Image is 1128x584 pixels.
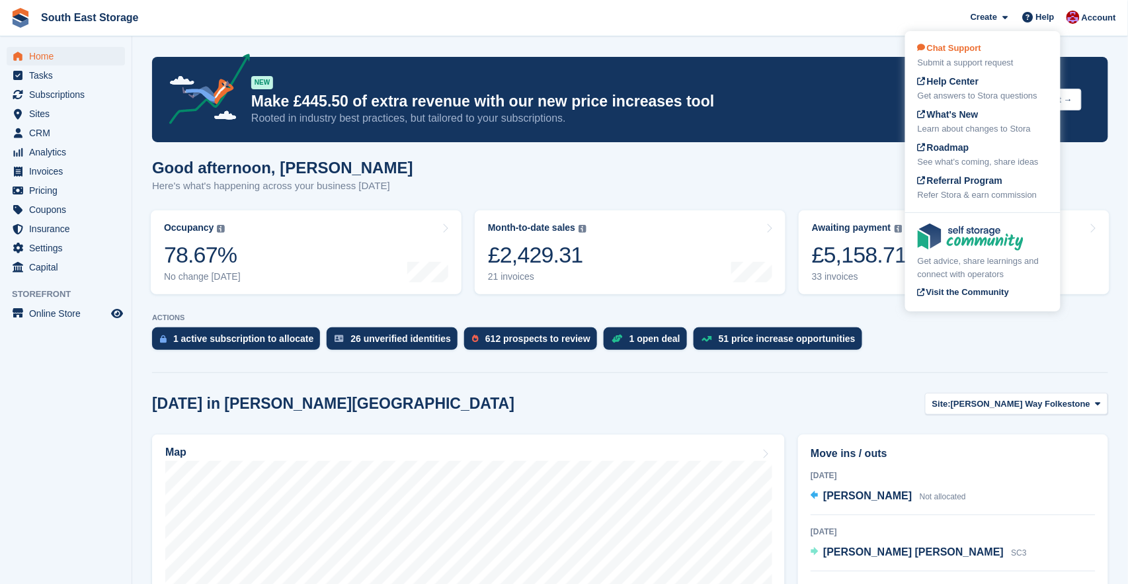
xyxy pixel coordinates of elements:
span: Create [971,11,997,24]
a: menu [7,200,125,219]
img: deal-1b604bf984904fb50ccaf53a9ad4b4a5d6e5aea283cecdc64d6e3604feb123c2.svg [612,334,623,343]
div: Get answers to Stora questions [918,89,1048,103]
span: [PERSON_NAME] [PERSON_NAME] [823,546,1004,558]
span: Site: [932,397,951,411]
h1: Good afternoon, [PERSON_NAME] [152,159,413,177]
a: Help Center Get answers to Stora questions [918,75,1048,103]
div: Refer Stora & earn commission [918,188,1048,202]
a: menu [7,181,125,200]
div: Submit a support request [918,56,1048,69]
a: menu [7,104,125,123]
a: Awaiting payment £5,158.71 33 invoices [799,210,1109,294]
div: No change [DATE] [164,271,241,282]
span: Not allocated [920,492,966,501]
span: Settings [29,239,108,257]
span: Account [1082,11,1116,24]
span: Subscriptions [29,85,108,104]
a: menu [7,162,125,181]
a: Roadmap See what's coming, share ideas [918,141,1048,169]
div: 51 price increase opportunities [719,333,856,344]
p: Rooted in industry best practices, but tailored to your subscriptions. [251,111,992,126]
a: menu [7,66,125,85]
div: £5,158.71 [812,241,907,269]
a: 612 prospects to review [464,327,604,356]
div: Get advice, share learnings and connect with operators [918,255,1048,280]
a: What's New Learn about changes to Stora [918,108,1048,136]
a: 1 open deal [604,327,694,356]
div: Learn about changes to Stora [918,122,1048,136]
span: Help Center [918,76,979,87]
span: Pricing [29,181,108,200]
a: Get advice, share learnings and connect with operators Visit the Community [918,224,1048,301]
div: Month-to-date sales [488,222,575,233]
img: verify_identity-adf6edd0f0f0b5bbfe63781bf79b02c33cf7c696d77639b501bdc392416b5a36.svg [335,335,344,343]
a: menu [7,143,125,161]
div: NEW [251,76,273,89]
img: icon-info-grey-7440780725fd019a000dd9b08b2336e03edf1995a4989e88bcd33f0948082b44.svg [895,225,903,233]
span: Home [29,47,108,65]
a: menu [7,258,125,276]
button: Site: [PERSON_NAME] Way Folkestone [925,393,1108,415]
h2: Move ins / outs [811,446,1096,462]
img: price_increase_opportunities-93ffe204e8149a01c8c9dc8f82e8f89637d9d84a8eef4429ea346261dce0b2c0.svg [702,336,712,342]
span: Insurance [29,220,108,238]
a: South East Storage [36,7,144,28]
span: [PERSON_NAME] Way Folkestone [951,397,1090,411]
a: menu [7,304,125,323]
a: 26 unverified identities [327,327,464,356]
span: Sites [29,104,108,123]
img: active_subscription_to_allocate_icon-d502201f5373d7db506a760aba3b589e785aa758c864c3986d89f69b8ff3... [160,335,167,343]
img: Roger Norris [1067,11,1080,24]
span: What's New [918,109,979,120]
a: menu [7,239,125,257]
div: 21 invoices [488,271,586,282]
h2: [DATE] in [PERSON_NAME][GEOGRAPHIC_DATA] [152,395,514,413]
a: Month-to-date sales £2,429.31 21 invoices [475,210,786,294]
span: Analytics [29,143,108,161]
img: icon-info-grey-7440780725fd019a000dd9b08b2336e03edf1995a4989e88bcd33f0948082b44.svg [579,225,586,233]
a: Occupancy 78.67% No change [DATE] [151,210,462,294]
div: 78.67% [164,241,241,269]
div: 612 prospects to review [485,333,590,344]
div: £2,429.31 [488,241,586,269]
p: Make £445.50 of extra revenue with our new price increases tool [251,92,992,111]
a: 1 active subscription to allocate [152,327,327,356]
a: menu [7,220,125,238]
a: menu [7,85,125,104]
span: Tasks [29,66,108,85]
img: icon-info-grey-7440780725fd019a000dd9b08b2336e03edf1995a4989e88bcd33f0948082b44.svg [217,225,225,233]
a: [PERSON_NAME] Not allocated [811,488,966,505]
div: [DATE] [811,470,1096,481]
div: 33 invoices [812,271,907,282]
span: Invoices [29,162,108,181]
span: Help [1036,11,1055,24]
div: See what's coming, share ideas [918,155,1048,169]
div: 1 active subscription to allocate [173,333,313,344]
img: community-logo-e120dcb29bea30313fccf008a00513ea5fe9ad107b9d62852cae38739ed8438e.svg [918,224,1024,251]
a: Referral Program Refer Stora & earn commission [918,174,1048,202]
p: Here's what's happening across your business [DATE] [152,179,413,194]
p: ACTIONS [152,313,1108,322]
div: [DATE] [811,526,1096,538]
a: 51 price increase opportunities [694,327,869,356]
div: Occupancy [164,222,214,233]
a: [PERSON_NAME] [PERSON_NAME] SC3 [811,544,1027,562]
span: Storefront [12,288,132,301]
div: 1 open deal [629,333,680,344]
span: Roadmap [918,142,969,153]
span: Coupons [29,200,108,219]
a: menu [7,47,125,65]
div: Awaiting payment [812,222,891,233]
img: price-adjustments-announcement-icon-8257ccfd72463d97f412b2fc003d46551f7dbcb40ab6d574587a9cd5c0d94... [158,54,251,129]
h2: Map [165,446,186,458]
span: SC3 [1012,548,1027,558]
span: Capital [29,258,108,276]
span: Referral Program [918,175,1002,186]
span: CRM [29,124,108,142]
img: stora-icon-8386f47178a22dfd0bd8f6a31ec36ba5ce8667c1dd55bd0f319d3a0aa187defe.svg [11,8,30,28]
a: menu [7,124,125,142]
span: Chat Support [918,43,981,53]
img: prospect-51fa495bee0391a8d652442698ab0144808aea92771e9ea1ae160a38d050c398.svg [472,335,479,343]
a: Preview store [109,306,125,321]
span: [PERSON_NAME] [823,490,912,501]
